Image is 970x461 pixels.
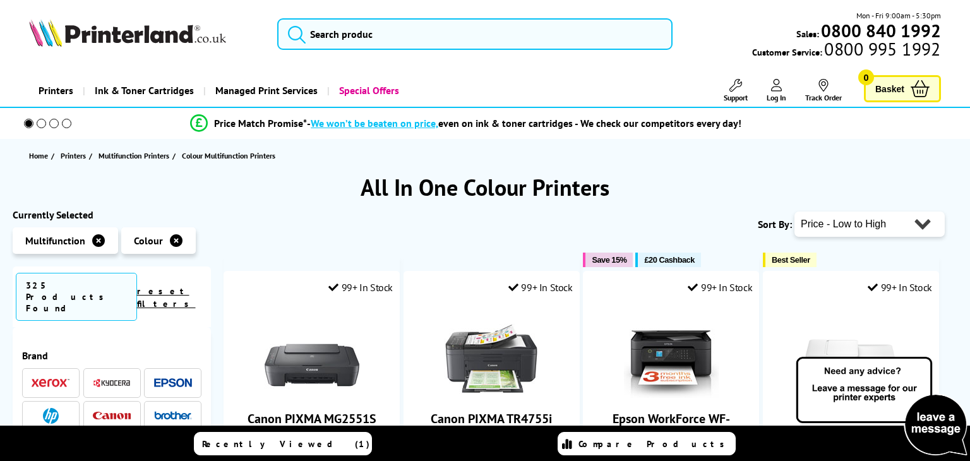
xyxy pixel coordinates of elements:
img: Kyocera [93,378,131,388]
img: Brother [154,411,192,420]
span: Customer Service: [752,43,940,58]
a: Epson WorkForce WF-2910DWF [624,388,719,400]
div: Currently Selected [13,208,211,221]
img: Printerland Logo [29,19,226,47]
a: HP [32,408,69,424]
span: Multifunction Printers [99,149,169,162]
span: 0800 995 1992 [822,43,940,55]
a: Special Offers [327,75,409,107]
a: Managed Print Services [203,75,327,107]
span: Multifunction [25,234,85,247]
div: 99+ In Stock [508,281,573,294]
button: Best Seller [763,253,817,267]
a: Support [724,79,748,102]
img: Epson [154,378,192,388]
div: 99+ In Stock [688,281,752,294]
img: Canon PIXMA TR4755i [444,303,539,398]
a: Canon PIXMA MG2551S [265,388,359,400]
button: Save 15% [583,253,633,267]
span: Brand [22,349,201,362]
a: Printers [29,75,83,107]
a: Log In [767,79,786,102]
span: Ink & Toner Cartridges [95,75,194,107]
b: 0800 840 1992 [821,19,941,42]
a: Epson [154,375,192,391]
span: Printers [61,149,86,162]
span: We won’t be beaten on price, [311,117,438,129]
a: Canon PIXMA TR4755i [431,410,552,427]
span: 0 [858,69,874,85]
a: Printers [61,149,89,162]
span: Price Match Promise* [214,117,307,129]
li: modal_Promise [6,112,925,135]
div: 99+ In Stock [868,281,932,294]
span: Mon - Fri 9:00am - 5:30pm [856,9,941,21]
span: Colour [134,234,163,247]
img: Canon [93,412,131,420]
a: Canon PIXMA MG2551S [248,410,376,427]
a: Canon PIXMA TR4755i [444,388,539,400]
a: reset filters [137,285,196,309]
span: Basket [875,80,904,97]
div: - even on ink & toner cartridges - We check our competitors every day! [307,117,741,129]
a: Compare Products [558,432,736,455]
a: Printerland Logo [29,19,261,49]
a: Epson WorkForce WF-2910DWF [613,410,730,443]
a: Track Order [805,79,842,102]
img: Open Live Chat window [793,355,970,458]
input: Search produc [277,18,673,50]
span: Support [724,93,748,102]
span: Sales: [796,28,819,40]
a: Brother [154,408,192,424]
span: Save 15% [592,255,626,265]
span: 325 Products Found [16,273,137,321]
span: Recently Viewed (1) [202,438,370,450]
img: HP [43,408,59,424]
button: £20 Cashback [635,253,700,267]
span: £20 Cashback [644,255,694,265]
span: Colour Multifunction Printers [182,151,275,160]
a: Recently Viewed (1) [194,432,372,455]
a: 0800 840 1992 [819,25,941,37]
a: Xerox [32,375,69,391]
span: Best Seller [772,255,810,265]
a: Multifunction Printers [99,149,172,162]
a: Ink & Toner Cartridges [83,75,203,107]
div: 99+ In Stock [328,281,393,294]
a: Basket 0 [864,75,941,102]
a: Canon [93,408,131,424]
a: Kyocera [93,375,131,391]
img: HP ENVY 6520e [803,303,898,398]
img: Canon PIXMA MG2551S [265,303,359,398]
span: Compare Products [578,438,731,450]
span: Log In [767,93,786,102]
h1: All In One Colour Printers [13,172,957,202]
span: Sort By: [758,218,792,230]
a: Home [29,149,51,162]
img: Xerox [32,378,69,387]
img: Epson WorkForce WF-2910DWF [624,303,719,398]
